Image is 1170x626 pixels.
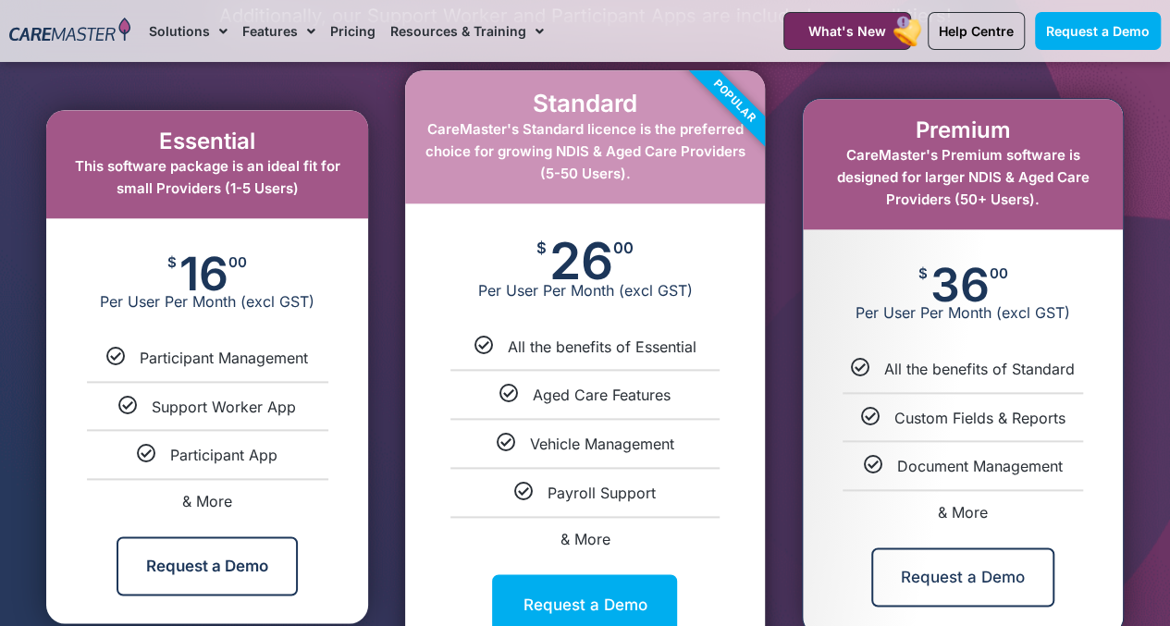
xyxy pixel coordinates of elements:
[529,435,673,453] span: Vehicle Management
[425,120,745,182] span: CareMaster's Standard licence is the preferred choice for growing NDIS & Aged Care Providers (5-5...
[9,18,130,44] img: CareMaster Logo
[560,530,610,548] span: & More
[928,12,1025,50] a: Help Centre
[549,240,613,281] span: 26
[167,255,177,269] span: $
[536,240,547,256] span: $
[808,23,886,39] span: What's New
[405,281,764,300] span: Per User Per Month (excl GST)
[507,338,696,356] span: All the benefits of Essential
[548,484,656,502] span: Payroll Support
[117,536,298,595] a: Request a Demo
[884,360,1075,378] span: All the benefits of Standard
[989,266,1007,280] span: 00
[140,349,308,367] span: Participant Management
[821,117,1104,144] h2: Premium
[930,266,989,303] span: 36
[871,547,1054,607] a: Request a Demo
[803,303,1123,322] span: Per User Per Month (excl GST)
[893,409,1065,427] span: Custom Fields & Reports
[75,157,340,197] span: This software package is an ideal fit for small Providers (1-5 Users)
[939,23,1014,39] span: Help Centre
[152,398,296,416] span: Support Worker App
[228,255,247,269] span: 00
[533,386,671,404] span: Aged Care Features
[46,292,368,311] span: Per User Per Month (excl GST)
[896,457,1062,475] span: Document Management
[182,492,232,510] span: & More
[424,89,745,117] h2: Standard
[65,129,350,155] h2: Essential
[836,146,1089,208] span: CareMaster's Premium software is designed for larger NDIS & Aged Care Providers (50+ Users).
[170,446,277,464] span: Participant App
[918,266,927,280] span: $
[938,503,988,522] span: & More
[783,12,911,50] a: What's New
[1035,12,1161,50] a: Request a Demo
[179,255,228,292] span: 16
[1046,23,1150,39] span: Request a Demo
[613,240,634,256] span: 00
